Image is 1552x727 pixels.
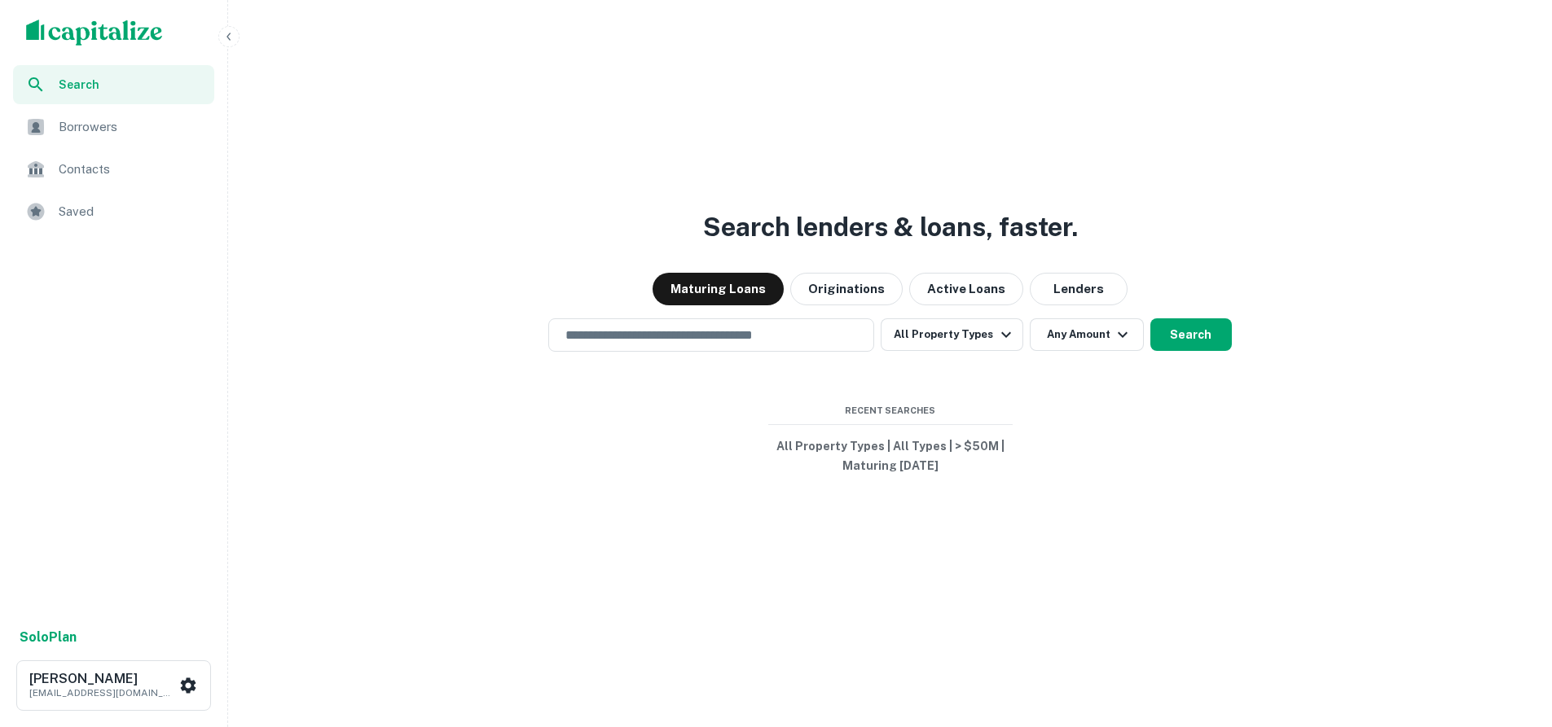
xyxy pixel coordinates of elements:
h6: [PERSON_NAME] [29,672,176,685]
p: [EMAIL_ADDRESS][DOMAIN_NAME] [29,685,176,700]
a: Borrowers [13,107,214,147]
img: capitalize-logo.png [26,20,163,46]
button: All Property Types [881,318,1022,351]
a: Saved [13,192,214,231]
button: Maturing Loans [653,273,784,305]
strong: Solo Plan [20,629,77,645]
button: Active Loans [909,273,1023,305]
span: Contacts [59,160,204,179]
span: Search [59,76,204,94]
a: Contacts [13,150,214,189]
span: Saved [59,202,204,221]
button: [PERSON_NAME][EMAIL_ADDRESS][DOMAIN_NAME] [16,660,211,711]
a: SoloPlan [20,628,77,647]
span: Recent Searches [768,404,1013,418]
a: Search [13,65,214,104]
h3: Search lenders & loans, faster. [703,208,1078,247]
button: Lenders [1030,273,1128,305]
button: Any Amount [1030,318,1144,351]
button: Search [1150,318,1232,351]
button: All Property Types | All Types | > $50M | Maturing [DATE] [768,431,1013,480]
span: Borrowers [59,117,204,137]
button: Originations [790,273,903,305]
